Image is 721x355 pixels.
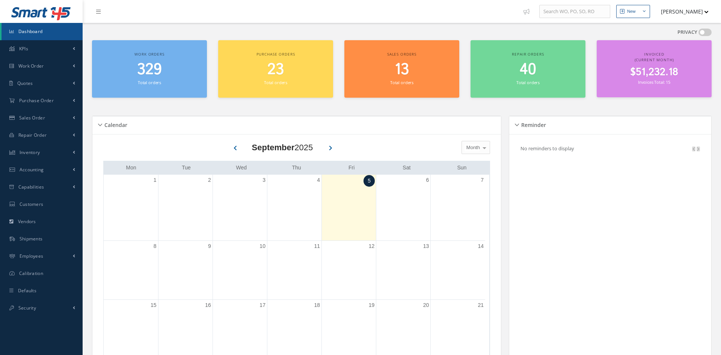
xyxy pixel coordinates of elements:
h5: Reminder [519,119,546,128]
span: Accounting [20,166,44,173]
a: Sales orders 13 Total orders [344,40,459,98]
span: Purchase orders [256,51,295,57]
td: September 11, 2025 [267,240,321,300]
span: Quotes [17,80,33,86]
span: 329 [137,59,162,80]
a: September 5, 2025 [364,175,375,187]
span: Employees [20,253,44,259]
b: September [252,143,295,152]
a: September 6, 2025 [425,175,431,186]
td: September 2, 2025 [158,175,213,241]
a: Friday [347,163,356,172]
span: KPIs [19,45,28,52]
p: No reminders to display [520,145,574,152]
a: Wednesday [234,163,248,172]
td: September 5, 2025 [322,175,376,241]
span: Capabilities [18,184,44,190]
span: 13 [395,59,409,80]
td: September 12, 2025 [322,240,376,300]
td: September 13, 2025 [376,240,431,300]
span: Inventory [20,149,40,156]
a: September 20, 2025 [422,300,431,311]
a: September 17, 2025 [258,300,267,311]
a: Tuesday [180,163,192,172]
td: September 1, 2025 [104,175,158,241]
span: Sales Order [19,115,45,121]
span: Repair Order [18,132,47,138]
small: Total orders [390,80,413,85]
span: Repair orders [512,51,544,57]
small: Total orders [138,80,161,85]
a: Sunday [456,163,468,172]
a: September 18, 2025 [312,300,321,311]
td: September 4, 2025 [267,175,321,241]
td: September 8, 2025 [104,240,158,300]
a: Work orders 329 Total orders [92,40,207,98]
a: September 1, 2025 [152,175,158,186]
span: Customers [20,201,44,207]
td: September 10, 2025 [213,240,267,300]
td: September 7, 2025 [431,175,485,241]
button: [PERSON_NAME] [654,4,709,19]
span: 40 [520,59,536,80]
a: September 8, 2025 [152,241,158,252]
td: September 14, 2025 [431,240,485,300]
small: Invoices Total: 15 [638,79,670,85]
a: September 10, 2025 [258,241,267,252]
button: New [616,5,650,18]
h5: Calendar [102,119,127,128]
span: Defaults [18,287,36,294]
a: September 9, 2025 [207,241,213,252]
a: September 19, 2025 [367,300,376,311]
a: September 14, 2025 [476,241,485,252]
a: Invoiced (Current Month) $51,232.18 Invoices Total: 15 [597,40,712,97]
span: Work Order [18,63,44,69]
a: September 3, 2025 [261,175,267,186]
td: September 3, 2025 [213,175,267,241]
a: September 7, 2025 [479,175,485,186]
div: 2025 [252,141,313,154]
td: September 9, 2025 [158,240,213,300]
a: Saturday [401,163,412,172]
a: September 2, 2025 [207,175,213,186]
span: Month [465,144,480,151]
a: Dashboard [2,23,83,40]
a: Monday [124,163,137,172]
span: Work orders [134,51,164,57]
a: September 11, 2025 [312,241,321,252]
small: Total orders [516,80,540,85]
a: September 12, 2025 [367,241,376,252]
span: Dashboard [18,28,43,35]
span: $51,232.18 [630,65,678,80]
a: September 13, 2025 [422,241,431,252]
td: September 6, 2025 [376,175,431,241]
span: Shipments [20,236,43,242]
a: Repair orders 40 Total orders [471,40,585,98]
span: Invoiced [644,51,664,57]
span: Sales orders [387,51,416,57]
a: Purchase orders 23 Total orders [218,40,333,98]
a: Thursday [290,163,302,172]
a: September 15, 2025 [149,300,158,311]
small: Total orders [264,80,287,85]
a: September 4, 2025 [315,175,321,186]
span: (Current Month) [635,57,674,62]
span: Security [18,305,36,311]
label: PRIVACY [677,29,697,36]
div: New [627,8,636,15]
span: 23 [267,59,284,80]
span: Calibration [19,270,43,276]
a: September 21, 2025 [476,300,485,311]
input: Search WO, PO, SO, RO [539,5,610,18]
a: September 16, 2025 [204,300,213,311]
span: Vendors [18,218,36,225]
span: Purchase Order [19,97,54,104]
